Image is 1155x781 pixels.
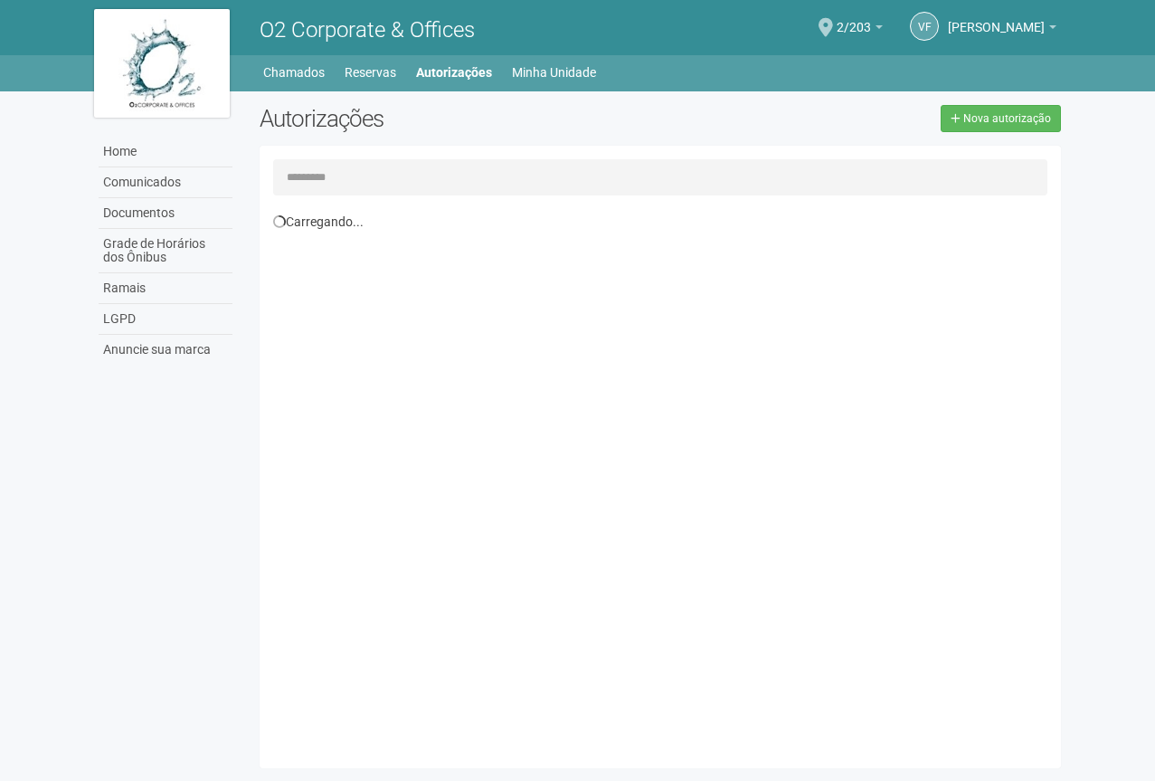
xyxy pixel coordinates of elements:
span: O2 Corporate & Offices [260,17,475,43]
a: Chamados [263,60,325,85]
a: Documentos [99,198,232,229]
a: Home [99,137,232,167]
a: Ramais [99,273,232,304]
a: Anuncie sua marca [99,335,232,365]
div: Carregando... [273,214,1048,230]
h2: Autorizações [260,105,647,132]
span: Vivian Félix [948,3,1045,34]
a: VF [910,12,939,41]
a: LGPD [99,304,232,335]
a: Grade de Horários dos Ônibus [99,229,232,273]
img: logo.jpg [94,9,230,118]
a: Comunicados [99,167,232,198]
a: Autorizações [416,60,492,85]
span: Nova autorização [963,112,1051,125]
a: [PERSON_NAME] [948,23,1056,37]
a: Minha Unidade [512,60,596,85]
span: 2/203 [837,3,871,34]
a: 2/203 [837,23,883,37]
a: Reservas [345,60,396,85]
a: Nova autorização [941,105,1061,132]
